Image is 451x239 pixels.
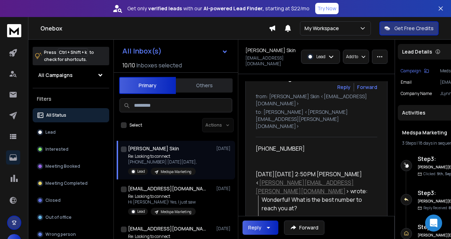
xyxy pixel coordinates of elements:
p: Hi [PERSON_NAME]! Yes, I just saw [128,199,196,205]
p: Press to check for shortcuts. [44,49,94,63]
button: Try Now [315,3,339,14]
label: Select [129,122,142,128]
p: Add to [346,54,358,60]
button: All Campaigns [33,68,109,82]
img: logo [7,24,21,37]
button: All Status [33,108,109,122]
p: Medspa Marketing [161,169,191,174]
h1: All Inbox(s) [122,48,162,55]
p: [EMAIL_ADDRESS][DOMAIN_NAME] [245,55,297,67]
div: Reply [248,224,261,231]
p: Company Name [401,91,432,96]
p: Email [401,79,412,85]
h1: [EMAIL_ADDRESS][DOMAIN_NAME] [128,225,206,232]
p: Get Free Credits [394,25,434,32]
h1: All Campaigns [38,72,73,79]
p: Closed [45,198,61,203]
p: Campaign [401,68,421,74]
p: Out of office [45,215,72,220]
p: Lead [137,169,145,174]
div: Open Intercom Messenger [425,215,442,232]
button: Lead [33,125,109,139]
button: Meeting Completed [33,176,109,190]
button: Reply [337,84,351,91]
h3: Filters [33,94,109,104]
p: Medspa Marketing [161,209,191,215]
p: Lead [45,129,56,135]
div: Wonderful! What is the best number to reach you at? [262,195,372,212]
p: to: [PERSON_NAME] <[PERSON_NAME][EMAIL_ADDRESS][PERSON_NAME][DOMAIN_NAME]> [256,109,377,130]
p: Lead Details [402,48,432,55]
p: [PHONE_NUMBER] [DATE][DATE], [128,159,197,165]
button: All Inbox(s) [117,44,234,58]
strong: verified leads [148,5,182,12]
button: Others [176,78,233,93]
p: Interested [45,146,68,152]
span: 10 / 10 [122,61,135,70]
p: Try Now [317,5,336,12]
div: Forward [357,84,377,91]
div: [PHONE_NUMBER] [256,144,372,153]
p: Meeting Booked [45,163,80,169]
button: Reply [243,221,278,235]
button: Get Free Credits [379,21,439,35]
p: [DATE] [216,146,232,151]
button: Out of office [33,210,109,224]
p: [DATE] [216,186,232,191]
p: Re: Looking to connect [128,194,196,199]
div: [DATE][DATE] 2:50 PM [PERSON_NAME] < > wrote: [256,170,372,195]
span: Ctrl + Shift + k [58,48,88,56]
button: Interested [33,142,109,156]
p: from: [PERSON_NAME] Skin <[EMAIL_ADDRESS][DOMAIN_NAME]> [256,93,377,107]
strong: AI-powered Lead Finder, [204,5,264,12]
button: Primary [119,77,176,94]
a: [PERSON_NAME][EMAIL_ADDRESS][PERSON_NAME][DOMAIN_NAME] [256,179,354,195]
p: Meeting Completed [45,180,88,186]
p: Get only with our starting at $22/mo [127,5,310,12]
h1: [EMAIL_ADDRESS][DOMAIN_NAME] [128,185,206,192]
button: Forward [284,221,324,235]
button: Campaign [401,68,429,74]
h1: [PERSON_NAME] Skin [128,145,179,152]
p: All Status [46,112,66,118]
h1: Onebox [40,24,269,33]
h3: Inboxes selected [137,61,182,70]
p: Lead [137,209,145,214]
p: Lead [316,54,325,60]
button: Meeting Booked [33,159,109,173]
p: My Workspace [305,25,342,32]
p: Re: Looking to connect [128,154,197,159]
span: 3 Steps [402,140,416,146]
p: Wrong person [45,232,76,237]
button: Closed [33,193,109,207]
h1: [PERSON_NAME] Skin [245,47,296,54]
p: [DATE] [216,226,232,232]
